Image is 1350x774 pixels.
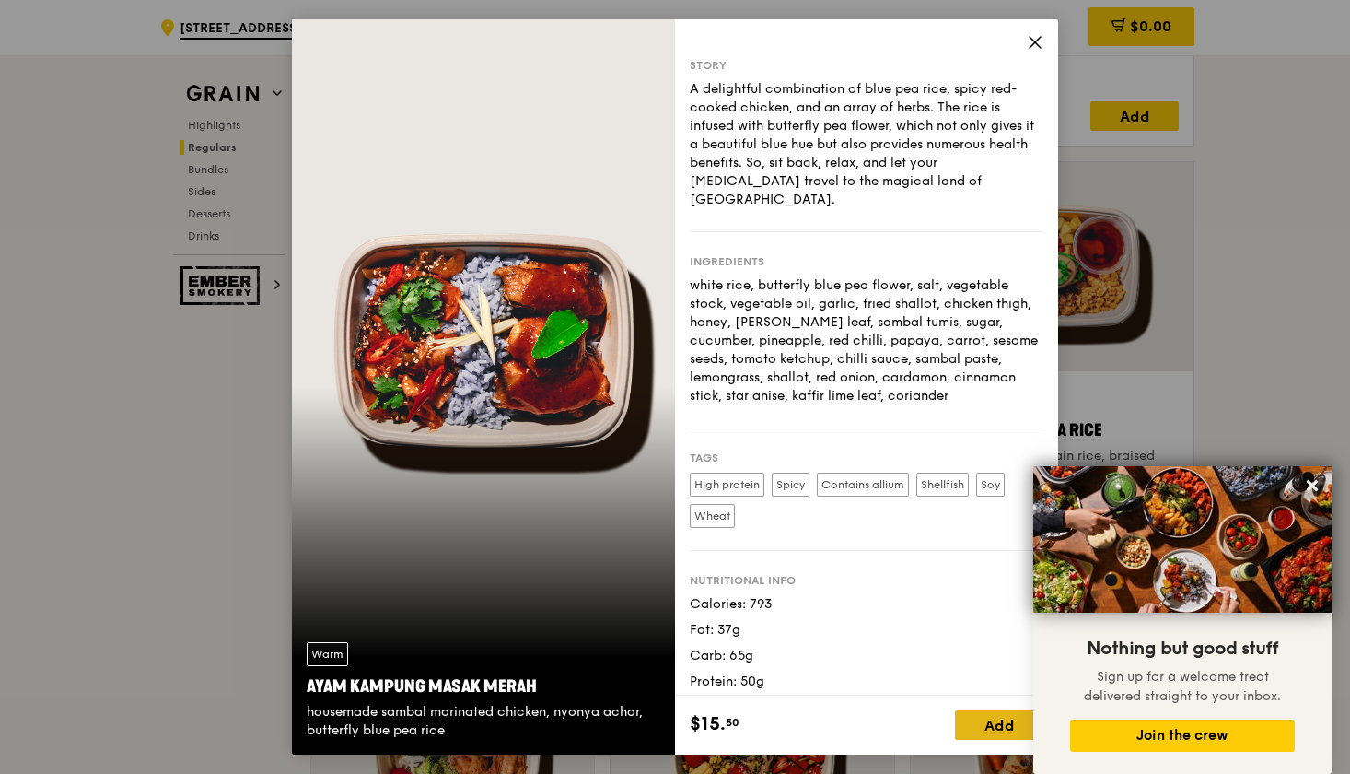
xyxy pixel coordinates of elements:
div: Carb: 65g [690,647,1043,665]
div: Calories: 793 [690,595,1043,614]
label: Spicy [772,473,809,497]
div: Protein: 50g [690,673,1043,691]
div: Tags [690,451,1043,465]
div: Ingredients [690,254,1043,269]
label: Contains allium [817,473,909,497]
div: Add [955,710,1043,740]
img: DSC07876-Edit02-Large.jpeg [1033,466,1332,613]
div: Nutritional info [690,573,1043,588]
button: Join the crew [1070,720,1295,752]
span: $15. [690,710,726,738]
div: Warm [307,642,348,666]
span: Sign up for a welcome treat delivered straight to your inbox. [1084,669,1281,704]
div: Fat: 37g [690,621,1043,639]
div: white rice, butterfly blue pea flower, salt, vegetable stock, vegetable oil, garlic, fried shallo... [690,276,1043,405]
button: Close [1298,471,1327,500]
div: Story [690,58,1043,73]
label: Shellfish [916,473,969,497]
div: A delightful combination of blue pea rice, spicy red-cooked chicken, and an array of herbs. The r... [690,80,1043,209]
span: Nothing but good stuff [1087,638,1278,660]
label: High protein [690,473,764,497]
div: housemade sambal marinated chicken, nyonya achar, butterfly blue pea rice [307,703,660,740]
span: 50 [726,715,739,730]
div: Ayam Kampung Masak Merah [307,674,660,699]
label: Soy [976,473,1005,497]
label: Wheat [690,504,735,528]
